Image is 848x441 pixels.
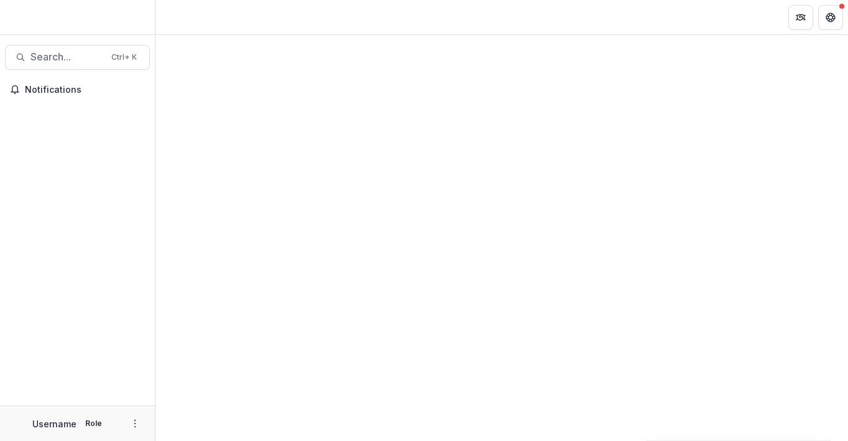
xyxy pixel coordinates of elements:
button: Get Help [818,5,843,30]
div: Ctrl + K [109,50,139,64]
p: Role [82,418,106,429]
button: Partners [788,5,813,30]
button: Notifications [5,80,150,100]
p: Username [32,417,77,430]
button: More [128,416,142,431]
span: Notifications [25,85,145,95]
span: Search... [30,51,104,63]
button: Search... [5,45,150,70]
